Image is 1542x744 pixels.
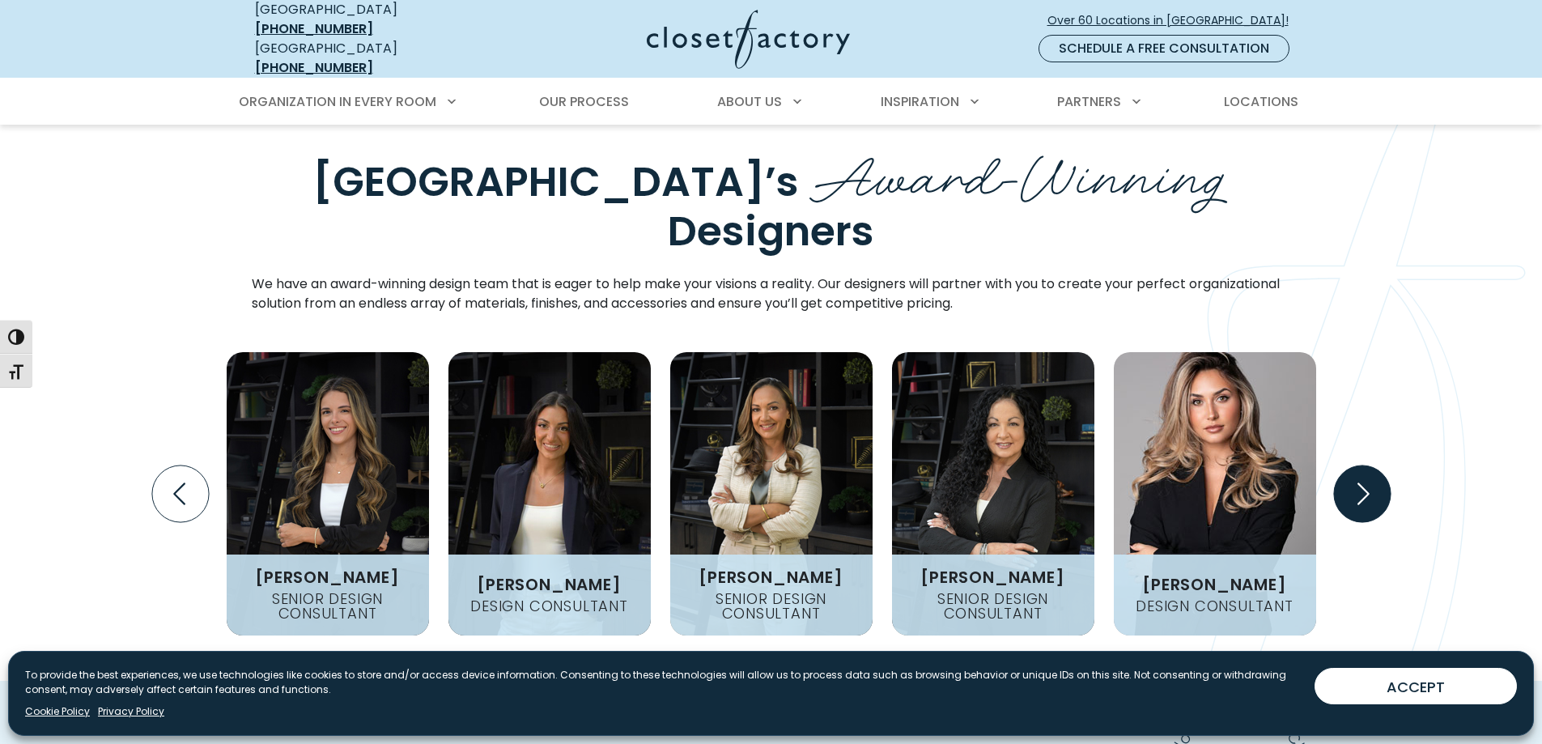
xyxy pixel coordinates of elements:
[239,92,436,111] span: Organization in Every Room
[1047,6,1302,35] a: Over 60 Locations in [GEOGRAPHIC_DATA]!
[227,352,429,636] img: closet factory employee designer Alex
[914,569,1071,585] h3: [PERSON_NAME]
[146,459,215,529] button: Previous slide
[255,19,373,38] a: [PHONE_NUMBER]
[448,352,651,636] img: closet factory employee Alexandria Veneziano
[255,39,490,78] div: [GEOGRAPHIC_DATA]
[1224,92,1298,111] span: Locations
[668,202,874,260] span: Designers
[881,92,959,111] span: Inspiration
[470,576,627,593] h3: [PERSON_NAME]
[1136,576,1293,593] h3: [PERSON_NAME]
[1315,668,1517,704] button: ACCEPT
[98,704,164,719] a: Privacy Policy
[252,274,1280,312] span: We have an award-winning design team that is eager to help make your visions a reality. Our desig...
[25,668,1302,697] p: To provide the best experiences, we use technologies like cookies to store and/or access device i...
[1129,599,1300,614] h4: Design Consultant
[892,592,1094,621] h4: Senior Design Consultant
[249,569,406,585] h3: [PERSON_NAME]
[692,569,849,585] h3: [PERSON_NAME]
[25,704,90,719] a: Cookie Policy
[670,352,873,636] img: closet factory employee Amy mendez
[539,92,629,111] span: Our Process
[670,592,873,621] h4: Senior Design Consultant
[464,599,635,614] h4: Design Consultant
[809,129,1230,215] span: Award-Winning
[1057,92,1121,111] span: Partners
[892,352,1094,636] img: closet factory employee Angelina
[227,79,1315,125] nav: Primary Menu
[1039,35,1289,62] a: Schedule a Free Consultation
[717,92,782,111] span: About Us
[1047,12,1302,29] span: Over 60 Locations in [GEOGRAPHIC_DATA]!
[1114,352,1316,636] img: Alex Elson headshot Closet Factory Designer
[255,58,373,77] a: [PHONE_NUMBER]
[1327,459,1397,529] button: Next slide
[312,153,799,210] span: [GEOGRAPHIC_DATA]’s
[227,592,429,621] h4: Senior Design Consultant
[647,10,850,69] img: Closet Factory Logo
